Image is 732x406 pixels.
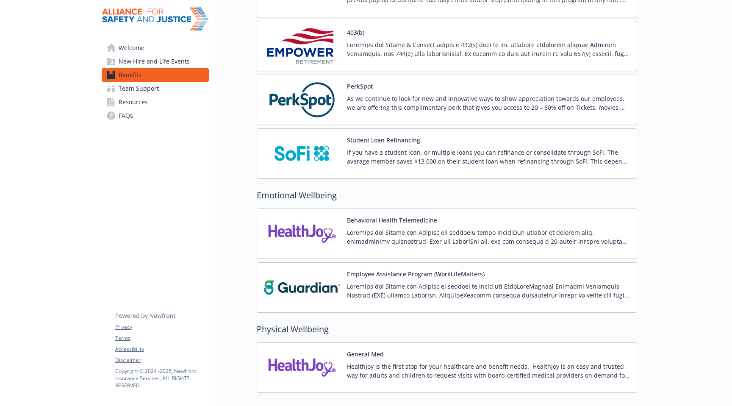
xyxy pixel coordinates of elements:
a: Benefits [102,68,209,82]
a: Terms [115,334,208,342]
h2: Physical Wellbeing [257,323,637,336]
a: New Hire and Life Events [102,55,209,68]
img: SoFi carrier logo [264,136,340,172]
p: HealthJoy is the first stop for your healthcare and benefit needs. HealthJoy is an easy and trust... [347,362,630,380]
p: Copyright © 2024 - 2025 , Newfront Insurance Services, ALL RIGHTS RESERVED [115,367,208,389]
button: Behavioral Health Telemedicine [347,216,437,225]
a: Disclaimer [115,356,208,364]
span: FAQs [119,109,133,122]
button: 403(b) [347,28,364,37]
p: Loremips dol Sitame con Adipisc eli seddoeiu tempo IncidiDun utlabor et dolorem aliq, enimadminim... [347,228,630,246]
img: Guardian carrier logo [264,270,340,306]
p: Loremips dol Sitame & Consect adipis e 432(s) doei te inc utlabore etdolorem aliquae Adminim Veni... [347,40,630,58]
img: Empower Retirement carrier logo [264,28,340,64]
span: Team Support [119,82,159,95]
button: Student Loan Refinancing [347,136,420,145]
button: Employee Assistance Program (WorkLifeMatters) [347,270,485,278]
span: Resources [119,95,148,109]
p: Loremips dol Sitame con Adipisc el seddoei te incid utl EtdoLoreMagnaal Enimadmi Veniamquis Nostr... [347,282,630,300]
a: FAQs [102,109,209,122]
img: PerkSpot carrier logo [264,82,340,118]
a: Privacy [115,323,208,331]
span: Welcome [119,41,144,55]
a: Accessibility [115,345,208,353]
a: Welcome [102,41,209,55]
img: HealthJoy, LLC carrier logo [264,350,340,386]
p: As we continue to look for new and innovative ways to show appreciation towards our employees, we... [347,94,630,112]
p: If you have a student loan, or multiple loans you can refinance or consolidate through SoFi. The ... [347,148,630,166]
h2: Emotional Wellbeing [257,189,637,202]
span: Benefits [119,68,141,82]
button: General Med [347,350,384,359]
a: Resources [102,95,209,109]
button: PerkSpot [347,82,373,91]
span: New Hire and Life Events [119,55,190,68]
a: Team Support [102,82,209,95]
img: HealthJoy, LLC carrier logo [264,216,340,252]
